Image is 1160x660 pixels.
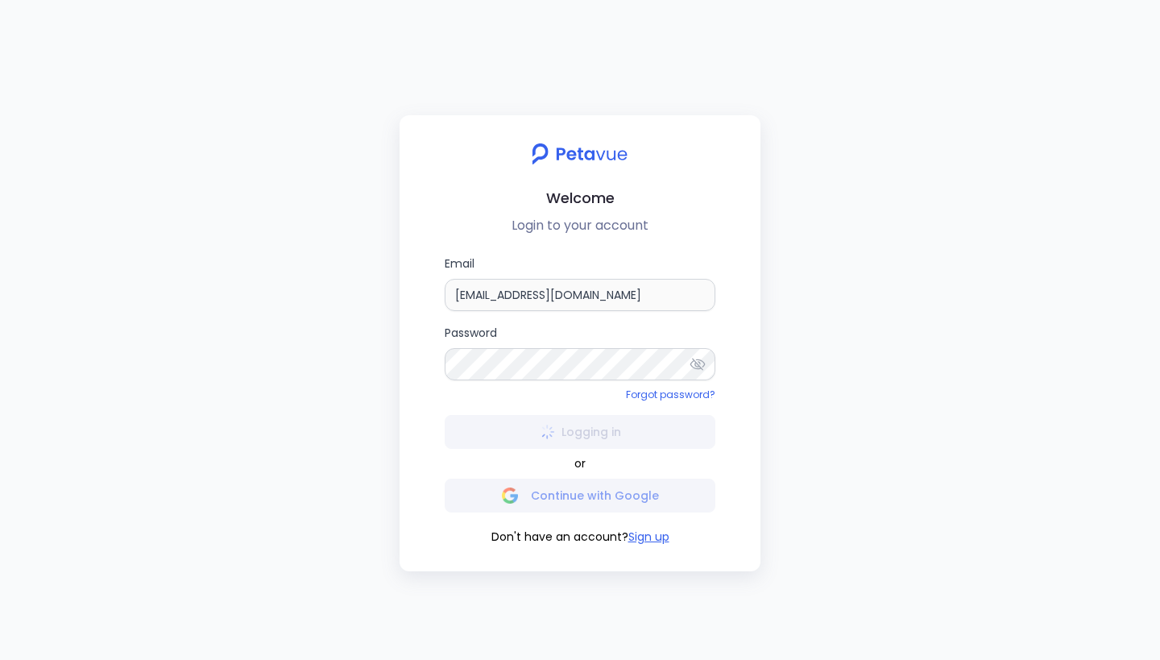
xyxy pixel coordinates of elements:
[445,279,715,311] input: Email
[445,324,715,380] label: Password
[445,255,715,311] label: Email
[412,186,748,210] h2: Welcome
[574,455,586,472] span: or
[521,135,638,173] img: petavue logo
[626,388,715,401] a: Forgot password?
[445,348,715,380] input: Password
[628,529,669,546] button: Sign up
[412,216,748,235] p: Login to your account
[491,529,628,546] span: Don't have an account?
